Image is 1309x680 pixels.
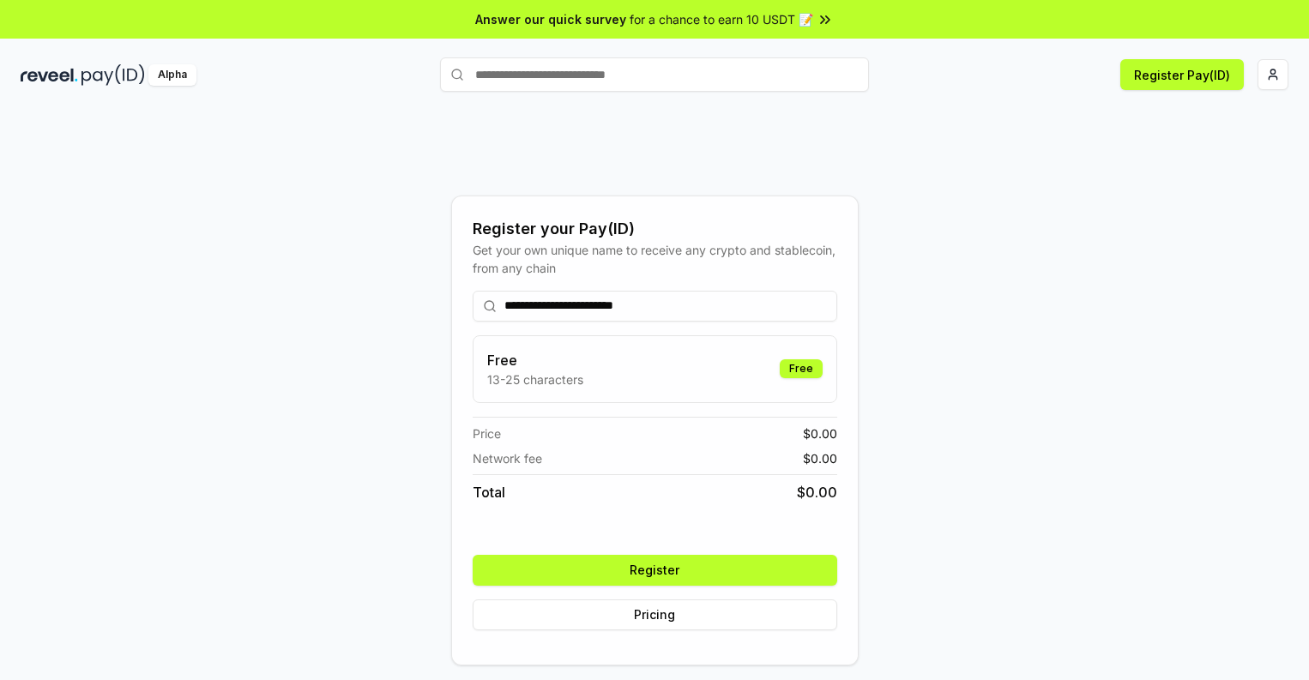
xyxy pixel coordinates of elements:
[81,64,145,86] img: pay_id
[148,64,196,86] div: Alpha
[21,64,78,86] img: reveel_dark
[473,449,542,467] span: Network fee
[797,482,837,502] span: $ 0.00
[780,359,823,378] div: Free
[473,599,837,630] button: Pricing
[1120,59,1244,90] button: Register Pay(ID)
[473,217,837,241] div: Register your Pay(ID)
[473,241,837,277] div: Get your own unique name to receive any crypto and stablecoin, from any chain
[473,482,505,502] span: Total
[803,449,837,467] span: $ 0.00
[487,370,583,388] p: 13-25 characters
[473,555,837,586] button: Register
[803,424,837,442] span: $ 0.00
[473,424,501,442] span: Price
[487,350,583,370] h3: Free
[475,10,626,28] span: Answer our quick survey
[630,10,813,28] span: for a chance to earn 10 USDT 📝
